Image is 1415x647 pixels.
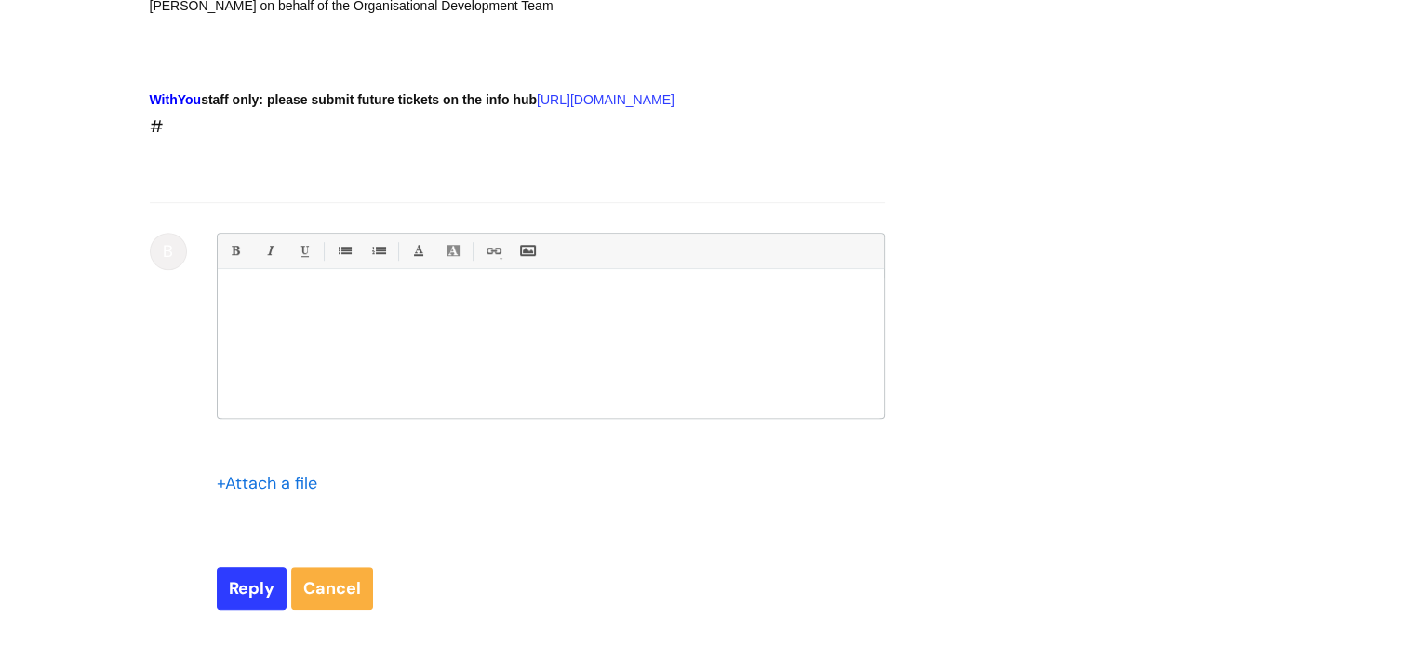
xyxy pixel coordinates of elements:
[332,239,355,263] a: • Unordered List (Ctrl-Shift-7)
[441,239,464,263] a: Back Color
[515,239,539,263] a: Insert Image...
[217,468,328,498] div: Attach a file
[367,239,390,263] a: 1. Ordered List (Ctrl-Shift-8)
[150,92,538,107] strong: staff only: please submit future tickets on the info hub
[407,239,430,263] a: Font Color
[258,239,281,263] a: Italic (Ctrl-I)
[223,239,247,263] a: Bold (Ctrl-B)
[150,233,187,270] div: B
[150,92,202,107] span: WithYou
[217,567,287,610] input: Reply
[537,92,674,107] a: [URL][DOMAIN_NAME]
[291,567,373,610] a: Cancel
[481,239,504,263] a: Link
[292,239,315,263] a: Underline(Ctrl-U)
